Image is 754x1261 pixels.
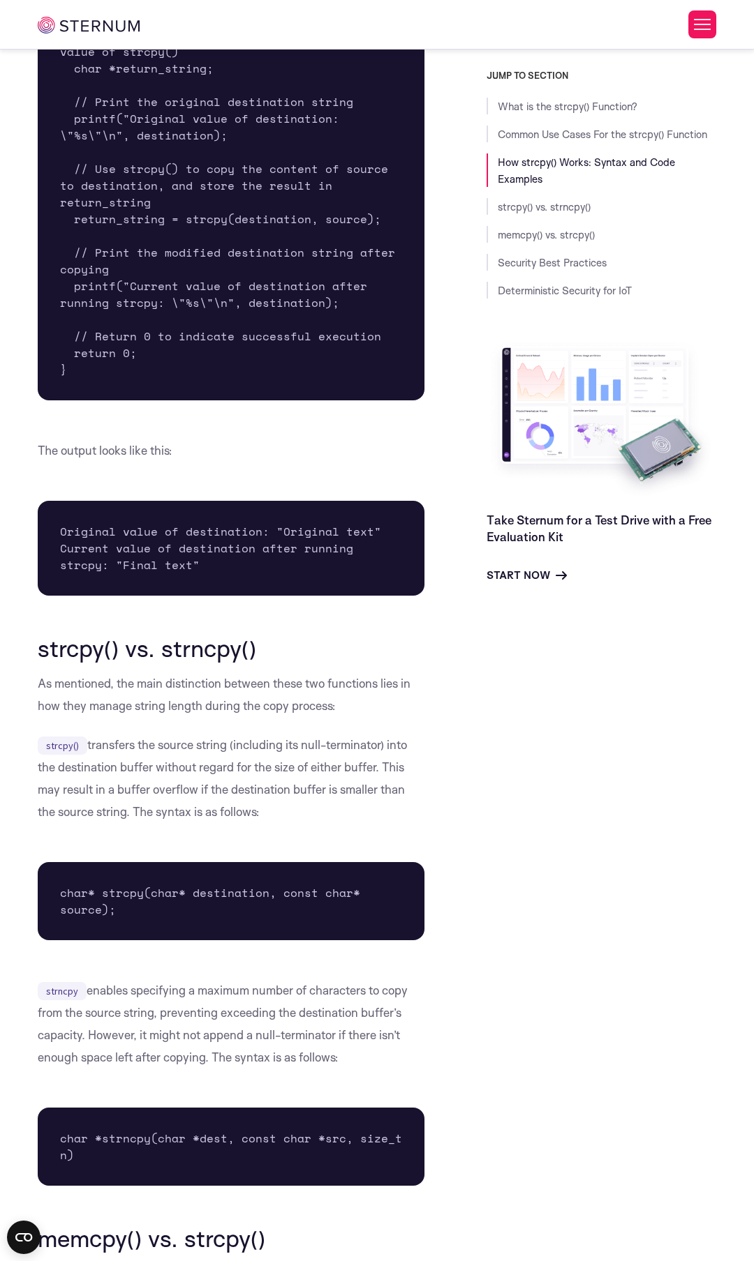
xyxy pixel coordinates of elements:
[498,256,607,269] a: Security Best Practices
[498,200,591,213] a: strcpy() vs. strncpy()
[38,737,87,755] code: strcpy()
[38,17,140,33] img: sternum iot
[38,1225,424,1251] h2: memcpy() vs. strcpy()
[38,862,424,940] pre: char* strcpy(char* destination, const char* source);
[38,635,424,661] h2: strcpy() vs. strncpy()
[38,1108,424,1186] pre: char *strncpy(char *dest, const char *src, size_t n)
[38,979,424,1069] p: enables specifying a maximum number of characters to copy from the source string, preventing exce...
[38,982,87,1000] code: strncpy
[498,156,675,186] a: How strcpy() Works: Syntax and Code Examples
[688,10,716,38] button: Toggle Menu
[487,338,716,501] img: Take Sternum for a Test Drive with a Free Evaluation Kit
[487,513,711,544] a: Take Sternum for a Test Drive with a Free Evaluation Kit
[498,284,632,297] a: Deterministic Security for IoT
[38,439,424,462] p: The output looks like this:
[498,100,637,113] a: What is the strcpy() Function?
[498,128,707,141] a: Common Use Cases For the strcpy() Function
[38,672,424,717] p: As mentioned, the main distinction between these two functions lies in how they manage string len...
[487,70,716,81] h3: JUMP TO SECTION
[7,1221,40,1254] button: Open CMP widget
[498,228,595,241] a: memcpy() vs. strcpy()
[38,501,424,596] pre: Original value of destination: "Original text" Current value of destination after running strcpy:...
[487,567,567,584] a: Start Now
[38,734,424,823] p: transfers the source string (including its null-terminator) into the destination buffer without r...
